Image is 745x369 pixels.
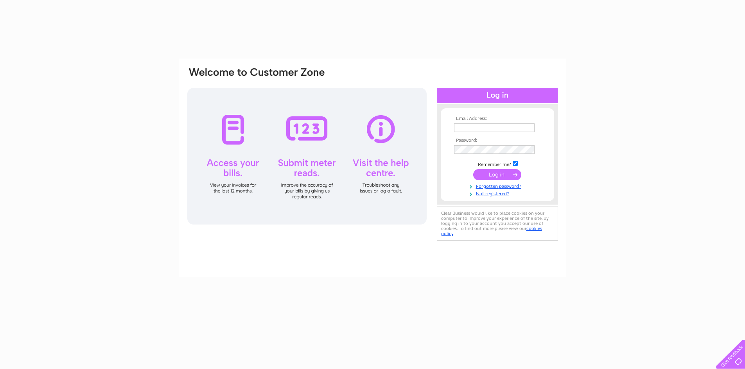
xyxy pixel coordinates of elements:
[454,189,543,197] a: Not registered?
[452,138,543,143] th: Password:
[473,169,521,180] input: Submit
[452,160,543,168] td: Remember me?
[454,182,543,189] a: Forgotten password?
[441,226,542,236] a: cookies policy
[452,116,543,121] th: Email Address:
[437,207,558,241] div: Clear Business would like to place cookies on your computer to improve your experience of the sit...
